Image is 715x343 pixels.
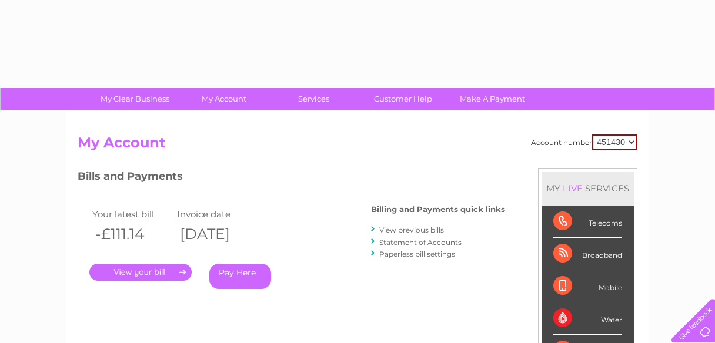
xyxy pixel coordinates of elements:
a: Customer Help [355,88,452,110]
a: Services [265,88,362,110]
h2: My Account [78,134,637,157]
div: Account number [531,134,637,150]
div: Water [553,302,622,335]
td: Your latest bill [89,206,174,222]
div: Mobile [553,270,622,302]
a: Paperless bill settings [379,250,455,258]
div: LIVE [560,183,585,194]
div: MY SERVICES [542,171,634,205]
h3: Bills and Payments [78,168,505,189]
td: Invoice date [174,206,259,222]
th: -£111.14 [89,222,174,246]
a: . [89,264,192,281]
h4: Billing and Payments quick links [371,205,505,214]
th: [DATE] [174,222,259,246]
div: Broadband [553,238,622,270]
a: Pay Here [209,264,271,289]
a: Make A Payment [444,88,541,110]
a: View previous bills [379,226,444,234]
a: Statement of Accounts [379,238,462,247]
a: My Clear Business [86,88,183,110]
div: Telecoms [553,206,622,238]
a: My Account [176,88,273,110]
